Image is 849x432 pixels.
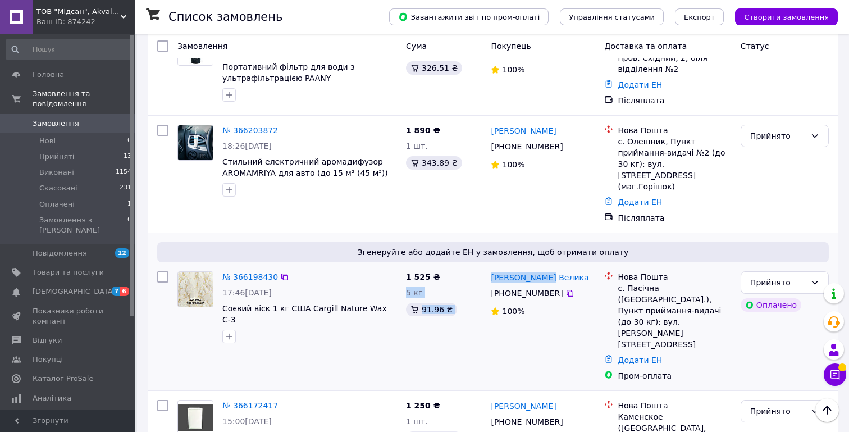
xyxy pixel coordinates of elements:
[618,95,731,106] div: Післяплата
[406,288,422,297] span: 5 кг
[741,298,801,312] div: Оплачено
[502,307,524,316] span: 100%
[39,152,74,162] span: Прийняті
[33,119,79,129] span: Замовлення
[618,370,731,381] div: Пром-оплата
[618,283,731,350] div: с. Пасічна ([GEOGRAPHIC_DATA].), Пункт приймання-видачі (до 30 кг): вул. [PERSON_NAME][STREET_ADD...
[116,167,131,178] span: 1154
[406,303,457,316] div: 91.96 ₴
[222,62,369,105] a: Портативний фільтр для води з ультрафільтрацією PAANY ([GEOGRAPHIC_DATA]) для туристів, військови...
[675,8,724,25] button: Експорт
[824,363,846,386] button: Чат з покупцем
[120,287,129,296] span: 6
[618,125,731,136] div: Нова Пошта
[36,7,121,17] span: ТОВ "Мідсан", Akvalekar
[222,157,388,178] a: Стильний електричний аромадифузор AROMAMRIYA для авто (до 15 м² (45 м³))
[604,42,687,51] span: Доставка та оплата
[489,139,565,154] div: [PHONE_NUMBER]
[33,335,62,345] span: Відгуки
[39,215,127,235] span: Замовлення з [PERSON_NAME]
[491,42,531,51] span: Покупець
[39,136,56,146] span: Нові
[177,42,227,51] span: Замовлення
[502,65,524,74] span: 100%
[750,405,806,417] div: Прийнято
[406,142,428,151] span: 1 шт.
[120,183,131,193] span: 231
[815,398,839,422] button: Наверх
[127,215,131,235] span: 0
[684,13,715,21] span: Експорт
[33,287,116,297] span: [DEMOGRAPHIC_DATA]
[491,401,556,412] a: [PERSON_NAME]
[489,285,565,301] div: [PHONE_NUMBER]
[168,10,282,24] h1: Список замовлень
[724,12,838,21] a: Створити замовлення
[33,354,63,365] span: Покупці
[222,288,272,297] span: 17:46[DATE]
[39,199,75,210] span: Оплачені
[389,8,549,25] button: Завантажити звіт по пром-оплаті
[618,136,731,192] div: с. Олешник, Пункт приймання-видачі №2 (до 30 кг): вул. [STREET_ADDRESS](маг.Горішок)
[127,199,131,210] span: 1
[491,272,588,283] a: [PERSON_NAME] Велика
[569,13,655,21] span: Управління статусами
[750,130,806,142] div: Прийнято
[741,42,769,51] span: Статус
[39,183,77,193] span: Скасовані
[177,125,213,161] a: Фото товару
[489,414,565,430] div: [PHONE_NUMBER]
[178,404,213,431] img: Фото товару
[618,400,731,411] div: Нова Пошта
[222,401,278,410] a: № 366172417
[502,160,524,169] span: 100%
[398,12,540,22] span: Завантажити звіт по пром-оплаті
[406,272,440,281] span: 1 525 ₴
[491,125,556,137] a: [PERSON_NAME]
[618,356,662,365] a: Додати ЕН
[618,80,662,89] a: Додати ЕН
[36,17,135,27] div: Ваш ID: 874242
[406,417,428,426] span: 1 шт.
[406,401,440,410] span: 1 250 ₴
[33,70,64,80] span: Головна
[33,306,104,326] span: Показники роботи компанії
[222,126,278,135] a: № 366203872
[178,272,213,307] img: Фото товару
[744,13,829,21] span: Створити замовлення
[222,142,272,151] span: 18:26[DATE]
[33,393,71,403] span: Аналітика
[618,212,731,224] div: Післяплата
[115,248,129,258] span: 12
[124,152,131,162] span: 13
[33,89,135,109] span: Замовлення та повідомлення
[178,125,213,160] img: Фото товару
[406,126,440,135] span: 1 890 ₴
[222,417,272,426] span: 15:00[DATE]
[222,304,387,324] a: Соєвий віск 1 кг США Cargill Nature Wax C-3
[560,8,664,25] button: Управління статусами
[127,136,131,146] span: 0
[177,271,213,307] a: Фото товару
[162,247,824,258] span: Згенеруйте або додайте ЕН у замовлення, щоб отримати оплату
[33,248,87,258] span: Повідомлення
[33,374,93,384] span: Каталог ProSale
[618,198,662,207] a: Додати ЕН
[735,8,838,25] button: Створити замовлення
[39,167,74,178] span: Виконані
[618,271,731,283] div: Нова Пошта
[112,287,121,296] span: 7
[6,39,133,60] input: Пошук
[406,42,427,51] span: Cума
[406,61,462,75] div: 326.51 ₴
[406,156,462,170] div: 343.89 ₴
[222,272,278,281] a: № 366198430
[33,267,104,278] span: Товари та послуги
[750,276,806,289] div: Прийнято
